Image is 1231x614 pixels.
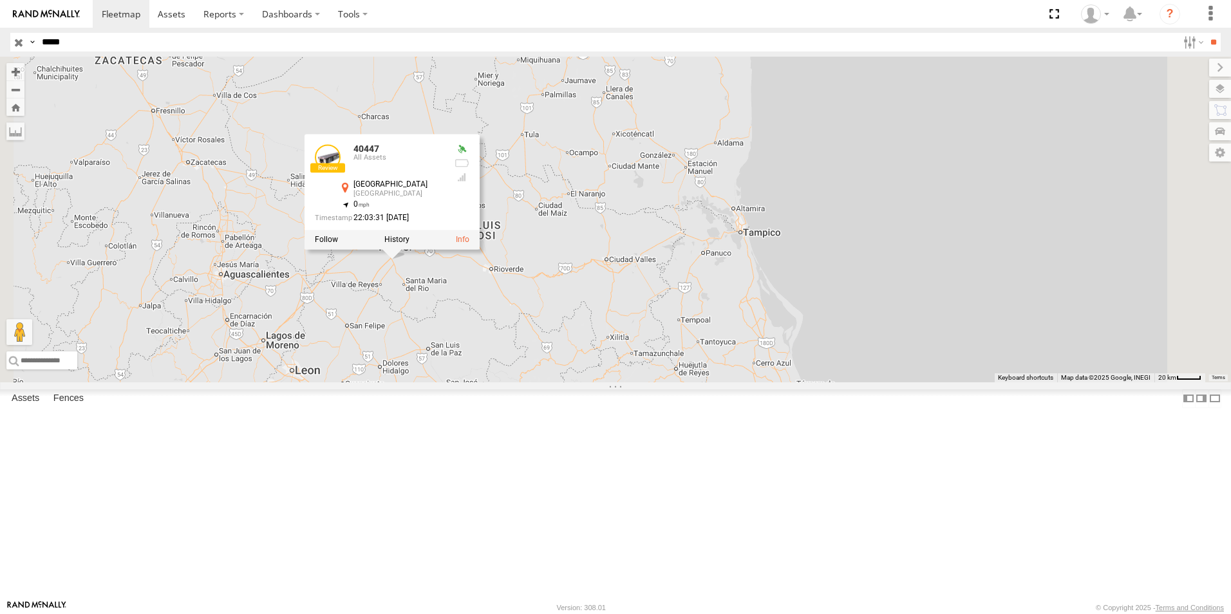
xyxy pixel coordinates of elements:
[13,10,80,19] img: rand-logo.svg
[6,80,24,98] button: Zoom out
[6,63,24,80] button: Zoom in
[998,373,1053,382] button: Keyboard shortcuts
[27,33,37,51] label: Search Query
[456,236,469,245] a: View Asset Details
[315,145,341,171] a: View Asset Details
[7,601,66,614] a: Visit our Website
[454,172,469,183] div: Last Event GSM Signal Strength
[1209,144,1231,162] label: Map Settings
[315,214,444,223] div: Date/time of location update
[1154,373,1205,382] button: Map Scale: 20 km per 35 pixels
[6,98,24,116] button: Zoom Home
[315,236,338,245] label: Realtime tracking of Asset
[1158,374,1176,381] span: 20 km
[5,389,46,407] label: Assets
[47,389,90,407] label: Fences
[1076,5,1114,24] div: Caseta Laredo TX
[454,145,469,155] div: Valid GPS Fix
[6,319,32,345] button: Drag Pegman onto the map to open Street View
[1208,389,1221,408] label: Hide Summary Table
[1178,33,1206,51] label: Search Filter Options
[353,200,370,209] span: 0
[6,122,24,140] label: Measure
[454,158,469,169] div: No battery health information received from this device.
[1212,375,1225,380] a: Terms (opens in new tab)
[1160,4,1180,24] i: ?
[353,191,444,198] div: [GEOGRAPHIC_DATA]
[353,144,379,154] a: 40447
[353,154,444,162] div: All Assets
[1096,604,1224,611] div: © Copyright 2025 -
[353,181,444,189] div: [GEOGRAPHIC_DATA]
[1061,374,1151,381] span: Map data ©2025 Google, INEGI
[1195,389,1208,408] label: Dock Summary Table to the Right
[1182,389,1195,408] label: Dock Summary Table to the Left
[1156,604,1224,611] a: Terms and Conditions
[384,236,409,245] label: View Asset History
[557,604,606,611] div: Version: 308.01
